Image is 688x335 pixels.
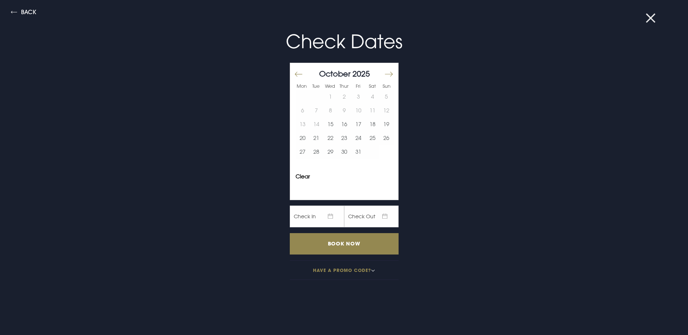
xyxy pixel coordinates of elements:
[365,131,379,145] td: Choose Saturday, October 25, 2025 as your start date.
[365,117,379,131] td: Choose Saturday, October 18, 2025 as your start date.
[365,131,379,145] button: 25
[296,131,310,145] td: Choose Monday, October 20, 2025 as your start date.
[353,69,370,78] span: 2025
[296,131,310,145] button: 20
[344,206,399,227] span: Check Out
[290,233,399,255] input: Book Now
[384,66,393,82] button: Move forward to switch to the next month.
[11,9,36,17] button: Back
[351,131,366,145] button: 24
[337,131,351,145] td: Choose Thursday, October 23, 2025 as your start date.
[290,260,399,280] button: Have a promo code?
[324,117,338,131] td: Choose Wednesday, October 15, 2025 as your start date.
[309,131,324,145] button: 21
[309,145,324,159] button: 28
[309,131,324,145] td: Choose Tuesday, October 21, 2025 as your start date.
[351,117,366,131] button: 17
[296,145,310,159] button: 27
[379,117,394,131] td: Choose Sunday, October 19, 2025 as your start date.
[351,145,366,159] button: 31
[351,145,366,159] td: Choose Friday, October 31, 2025 as your start date.
[296,145,310,159] td: Choose Monday, October 27, 2025 as your start date.
[365,117,379,131] button: 18
[337,145,351,159] button: 30
[337,117,351,131] td: Choose Thursday, October 16, 2025 as your start date.
[379,131,394,145] td: Choose Sunday, October 26, 2025 as your start date.
[294,66,303,82] button: Move backward to switch to the previous month.
[324,145,338,159] button: 29
[337,117,351,131] button: 16
[324,131,338,145] td: Choose Wednesday, October 22, 2025 as your start date.
[379,131,394,145] button: 26
[351,131,366,145] td: Choose Friday, October 24, 2025 as your start date.
[296,174,310,179] button: Clear
[324,131,338,145] button: 22
[379,117,394,131] button: 19
[319,69,350,78] span: October
[351,117,366,131] td: Choose Friday, October 17, 2025 as your start date.
[309,145,324,159] td: Choose Tuesday, October 28, 2025 as your start date.
[337,131,351,145] button: 23
[172,28,517,55] p: Check Dates
[324,145,338,159] td: Choose Wednesday, October 29, 2025 as your start date.
[290,206,344,227] span: Check In
[324,117,338,131] button: 15
[337,145,351,159] td: Choose Thursday, October 30, 2025 as your start date.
